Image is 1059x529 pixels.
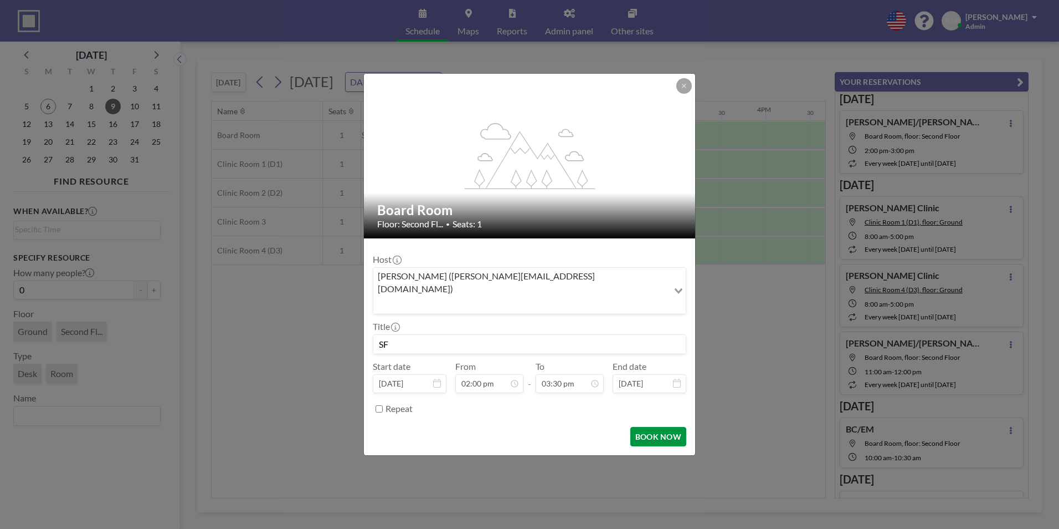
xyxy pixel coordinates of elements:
label: To [536,361,544,372]
span: • [446,220,450,228]
label: From [455,361,476,372]
input: Kate's reservation [373,335,686,354]
g: flex-grow: 1.2; [465,122,595,189]
label: Repeat [385,403,413,414]
label: Title [373,321,399,332]
span: - [528,365,531,389]
span: Seats: 1 [453,218,482,230]
label: End date [613,361,646,372]
h2: Board Room [377,202,683,218]
span: [PERSON_NAME] ([PERSON_NAME][EMAIL_ADDRESS][DOMAIN_NAME]) [376,270,666,295]
button: BOOK NOW [630,427,686,446]
label: Start date [373,361,410,372]
div: Search for option [373,268,686,314]
span: Floor: Second Fl... [377,218,443,230]
label: Host [373,254,400,265]
input: Search for option [374,297,667,312]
